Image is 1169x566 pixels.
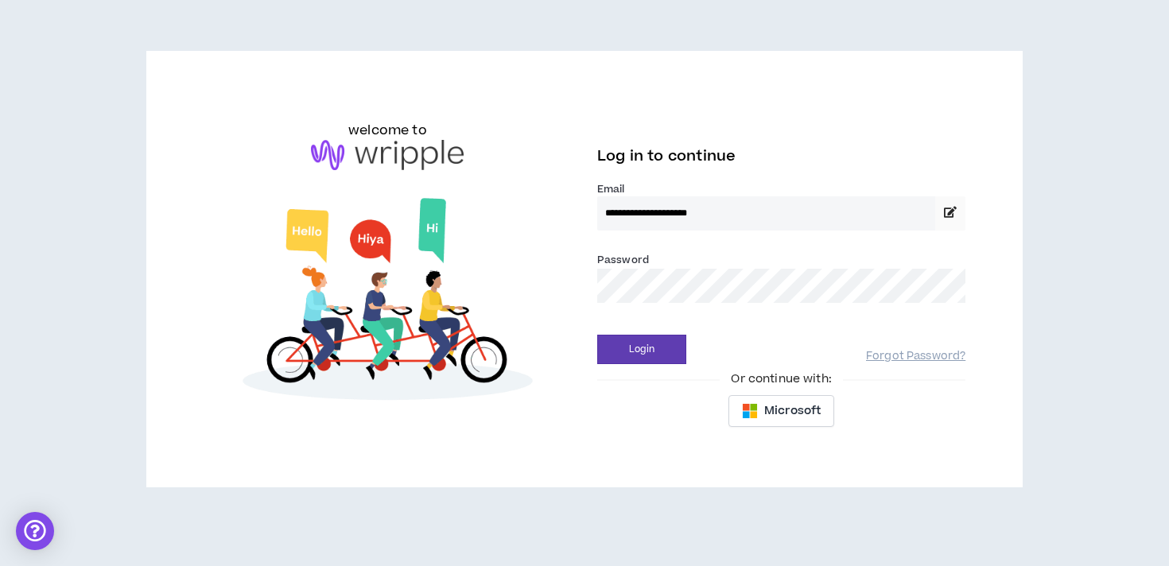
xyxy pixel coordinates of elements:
span: Or continue with: [720,370,842,388]
label: Password [597,253,649,267]
a: Forgot Password? [866,349,965,364]
h6: welcome to [348,121,427,140]
img: logo-brand.png [311,140,464,170]
span: Microsoft [764,402,821,420]
div: Open Intercom Messenger [16,512,54,550]
span: Log in to continue [597,146,736,166]
label: Email [597,182,965,196]
button: Microsoft [728,395,834,427]
img: Welcome to Wripple [204,186,572,417]
button: Login [597,335,686,364]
